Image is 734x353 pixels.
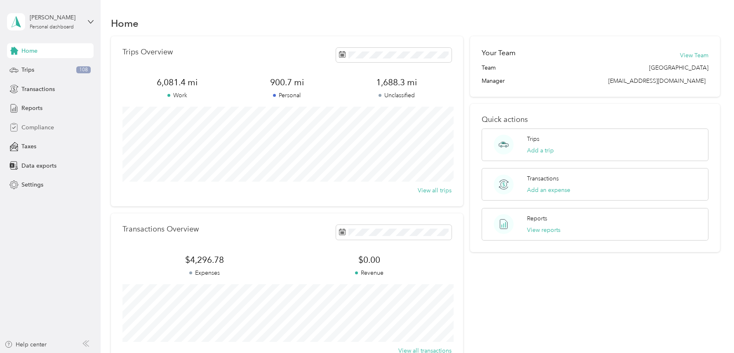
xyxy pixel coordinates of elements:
[527,135,539,143] p: Trips
[527,214,547,223] p: Reports
[527,226,560,234] button: View reports
[111,19,139,28] h1: Home
[482,77,505,85] span: Manager
[21,142,36,151] span: Taxes
[21,161,56,170] span: Data exports
[688,307,734,353] iframe: Everlance-gr Chat Button Frame
[287,254,452,266] span: $0.00
[21,104,42,112] span: Reports
[122,254,287,266] span: $4,296.78
[342,91,452,100] p: Unclassified
[680,51,708,60] button: View Team
[122,225,199,234] p: Transactions Overview
[30,13,81,22] div: [PERSON_NAME]
[527,174,559,183] p: Transactions
[21,180,43,189] span: Settings
[30,25,74,30] div: Personal dashboard
[342,77,452,88] span: 1,688.3 mi
[122,91,232,100] p: Work
[122,77,232,88] span: 6,081.4 mi
[482,115,708,124] p: Quick actions
[418,186,452,195] button: View all trips
[5,340,47,349] button: Help center
[122,269,287,277] p: Expenses
[482,48,515,58] h2: Your Team
[649,63,708,72] span: [GEOGRAPHIC_DATA]
[232,91,342,100] p: Personal
[21,47,38,55] span: Home
[287,269,452,277] p: Revenue
[21,123,54,132] span: Compliance
[21,85,55,94] span: Transactions
[232,77,342,88] span: 900.7 mi
[608,77,706,84] span: [EMAIL_ADDRESS][DOMAIN_NAME]
[527,186,570,194] button: Add an expense
[122,48,173,56] p: Trips Overview
[76,66,91,74] span: 108
[482,63,496,72] span: Team
[21,65,34,74] span: Trips
[527,146,554,155] button: Add a trip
